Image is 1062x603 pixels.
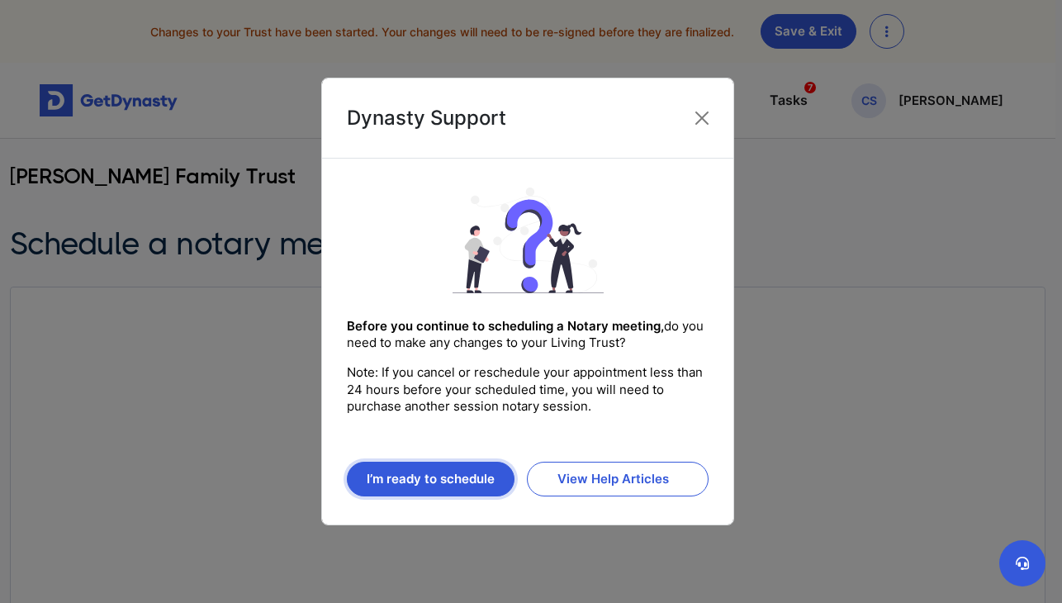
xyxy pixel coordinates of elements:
[347,364,709,415] fieldset: Note: If you cancel or reschedule your appointment less than 24 hours before your scheduled time,...
[347,462,514,496] button: I’m ready to schedule
[347,318,709,352] fieldset: do you need to make any changes to your Living Trust?
[347,103,506,133] div: Dynasty Support
[527,462,709,496] a: View Help Articles
[347,318,664,334] span: Before you continue to scheduling a Notary meeting,
[689,105,715,131] button: Close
